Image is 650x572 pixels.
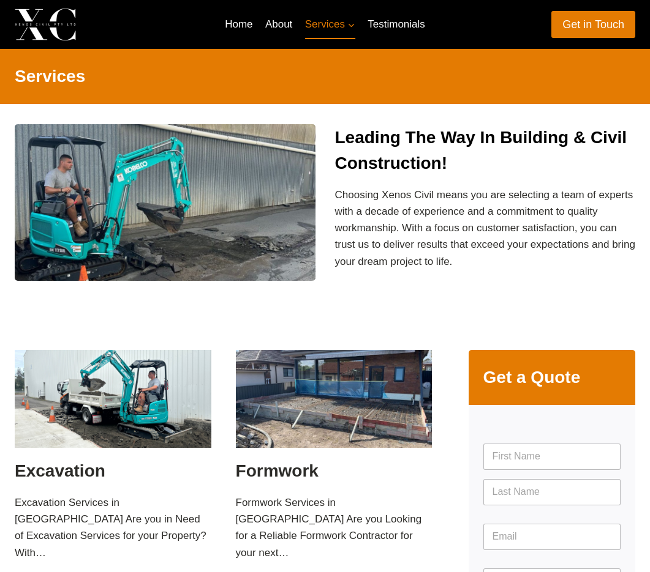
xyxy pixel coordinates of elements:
a: Formwork [236,461,319,480]
a: Testimonials [361,10,431,39]
p: Choosing Xenos Civil means you are selecting a team of experts with a decade of experience and a ... [335,187,636,270]
a: Services [299,10,362,39]
img: Xenos Civil [15,8,76,40]
img: Excavation [15,350,211,448]
p: Xenos Civil [86,15,172,34]
a: Home [219,10,259,39]
p: Formwork Services in [GEOGRAPHIC_DATA] Are you Looking for a Reliable Formwork Contractor for you... [236,494,433,561]
h2: Get a Quote [483,365,581,390]
p: Excavation Services in [GEOGRAPHIC_DATA] Are you in Need of Excavation Services for your Property... [15,494,211,561]
nav: Primary Navigation [219,10,431,39]
input: Last Name [483,479,621,505]
input: Email [483,524,621,550]
img: Formwork [236,350,433,448]
h2: Services [15,64,635,89]
h2: Leading The Way In Building & Civil Construction! [335,125,636,176]
a: About [259,10,299,39]
a: Get in Touch [551,11,635,37]
a: Xenos Civil [15,8,172,40]
a: Excavation [15,461,105,480]
span: Services [305,16,355,32]
input: First Name [483,444,621,470]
